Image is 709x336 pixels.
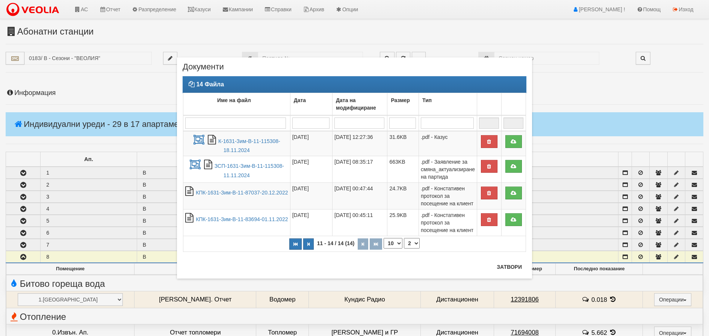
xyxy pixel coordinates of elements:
b: Размер [391,97,410,103]
td: .pdf - Казус [419,131,477,156]
b: Дата на модифициране [336,97,376,111]
td: Тип: No sort applied, activate to apply an ascending sort [419,93,477,115]
span: 11 - 14 / 14 (14) [315,240,357,246]
button: Първа страница [289,238,302,250]
td: .pdf - Констативен протокол за посещение на клиент [419,183,477,209]
td: Име на файл: No sort applied, activate to apply an ascending sort [183,93,290,115]
td: [DATE] [290,209,332,236]
td: 25.9KB [387,209,419,236]
td: 663KB [387,156,419,183]
td: Размер: No sort applied, activate to apply an ascending sort [387,93,419,115]
select: Брой редове на страница [384,238,402,249]
button: Следваща страница [358,238,368,250]
tr: КПК-1631-Зим-В-11-87037-20.12.2022.pdf - Констативен протокол за посещение на клиент [183,183,526,209]
b: Дата [294,97,306,103]
td: .pdf - Констативен протокол за посещение на клиент [419,209,477,236]
td: .pdf - Заявление за смяна_актуализиране на партида [419,156,477,183]
tr: ЗСП-1631-Зим-В-11-115308-11.11.2024.pdf - Заявление за смяна_актуализиране на партида [183,156,526,183]
td: [DATE] 00:45:11 [333,209,387,236]
a: КПК-1631-Зим-В-11-87037-20.12.2022 [196,190,288,196]
a: ЗСП-1631-Зим-В-11-115308-11.11.2024 [215,163,284,178]
td: [DATE] [290,183,332,209]
td: 31.6KB [387,131,419,156]
a: К-1631-Зим-В-11-115308-18.11.2024 [218,138,280,154]
button: Предишна страница [303,238,314,250]
a: КПК-1631-Зим-В-11-83694-01.11.2022 [196,216,288,222]
strong: 14 Файла [196,81,224,87]
button: Последна страница [370,238,382,250]
span: Документи [183,63,224,76]
td: [DATE] 08:35:17 [333,156,387,183]
td: : No sort applied, activate to apply an ascending sort [501,93,526,115]
td: 24.7KB [387,183,419,209]
b: Тип [422,97,432,103]
select: Страница номер [404,238,420,249]
td: Дата: No sort applied, activate to apply an ascending sort [290,93,332,115]
button: Затвори [492,261,526,273]
b: Име на файл [217,97,251,103]
td: [DATE] 00:47:44 [333,183,387,209]
td: [DATE] 12:27:36 [333,131,387,156]
td: [DATE] [290,156,332,183]
td: : No sort applied, activate to apply an ascending sort [477,93,501,115]
tr: КПК-1631-Зим-В-11-83694-01.11.2022.pdf - Констативен протокол за посещение на клиент [183,209,526,236]
td: [DATE] [290,131,332,156]
tr: К-1631-Зим-В-11-115308-18.11.2024.pdf - Казус [183,131,526,156]
td: Дата на модифициране: No sort applied, activate to apply an ascending sort [333,93,387,115]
